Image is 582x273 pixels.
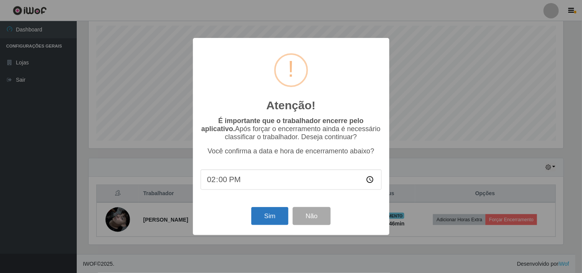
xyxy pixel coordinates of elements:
[201,117,364,133] b: É importante que o trabalhador encerre pelo aplicativo.
[201,147,382,155] p: Você confirma a data e hora de encerramento abaixo?
[201,117,382,141] p: Após forçar o encerramento ainda é necessário classificar o trabalhador. Deseja continuar?
[266,99,315,112] h2: Atenção!
[251,207,289,225] button: Sim
[293,207,331,225] button: Não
